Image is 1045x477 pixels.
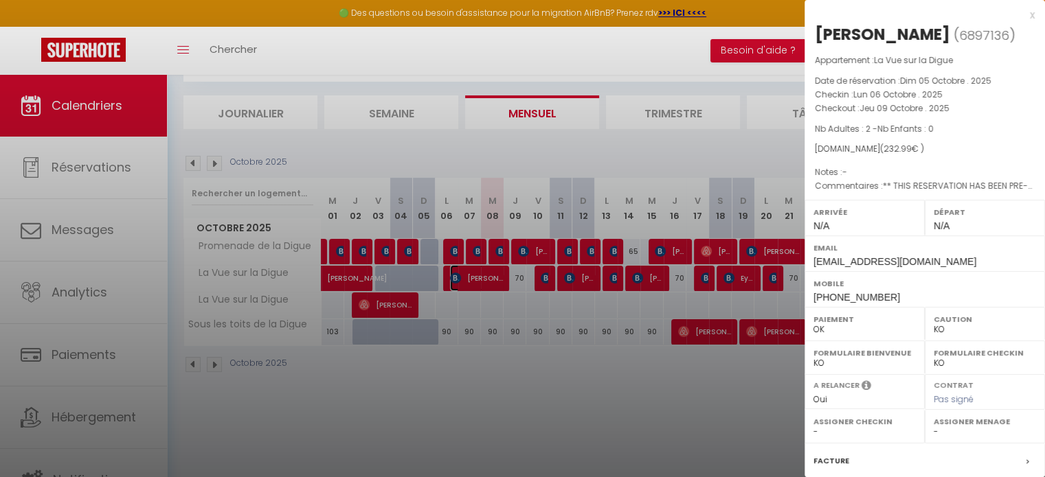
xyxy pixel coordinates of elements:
label: Paiement [813,312,916,326]
p: Date de réservation : [815,74,1035,88]
span: La Vue sur la Digue [874,54,953,66]
span: N/A [934,220,950,231]
span: ( € ) [880,143,924,154]
span: Nb Enfants : 0 [877,123,934,135]
span: ( ) [954,25,1015,45]
label: Départ [934,205,1036,219]
span: Jeu 09 Octobre . 2025 [859,102,950,114]
div: x [805,7,1035,23]
label: Formulaire Checkin [934,346,1036,360]
span: [PHONE_NUMBER] [813,292,900,303]
div: [DOMAIN_NAME] [815,143,1035,156]
div: [PERSON_NAME] [815,23,950,45]
label: Contrat [934,380,974,388]
span: 232.99 [884,143,912,154]
span: N/A [813,220,829,231]
span: - [842,166,847,178]
i: Sélectionner OUI si vous souhaiter envoyer les séquences de messages post-checkout [862,380,871,395]
span: 6897136 [959,27,1009,44]
span: Dim 05 Octobre . 2025 [900,75,991,86]
span: Pas signé [934,393,974,405]
label: Mobile [813,277,1036,290]
label: Email [813,241,1036,255]
p: Appartement : [815,54,1035,67]
p: Notes : [815,165,1035,179]
span: Lun 06 Octobre . 2025 [853,89,943,100]
p: Checkin : [815,88,1035,102]
label: Arrivée [813,205,916,219]
span: Nb Adultes : 2 - [815,123,934,135]
label: Facture [813,454,849,468]
span: [EMAIL_ADDRESS][DOMAIN_NAME] [813,256,976,267]
p: Commentaires : [815,179,1035,193]
label: Formulaire Bienvenue [813,346,916,360]
label: Assigner Menage [934,415,1036,428]
label: Caution [934,312,1036,326]
label: A relancer [813,380,859,391]
label: Assigner Checkin [813,415,916,428]
p: Checkout : [815,102,1035,115]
